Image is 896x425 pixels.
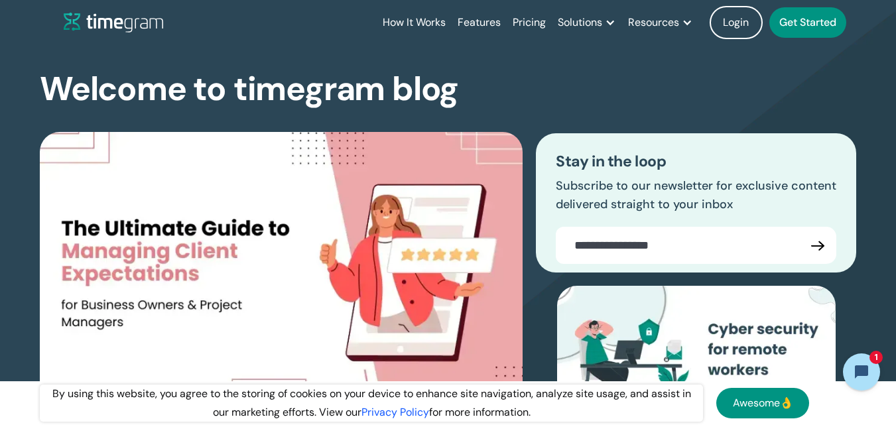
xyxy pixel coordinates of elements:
h3: Stay in the loop [556,153,836,170]
p: Subscribe to our newsletter for exclusive content delivered straight to your inbox [556,177,836,214]
img: The Ultimate Guide to Managing Client Expectations for Business Owners & Project Managers [40,132,523,414]
a: Login [710,6,763,39]
div: Resources [628,13,679,32]
a: Awesome👌 [716,388,809,418]
h1: Welcome to timegram blog [40,72,458,107]
a: Get Started [769,7,846,38]
form: Blogs Email Form [556,227,836,264]
div: By using this website, you agree to the storing of cookies on your device to enhance site navigat... [40,385,703,422]
input: Submit [799,227,836,264]
a: Privacy Policy [361,405,429,419]
div: Solutions [558,13,602,32]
